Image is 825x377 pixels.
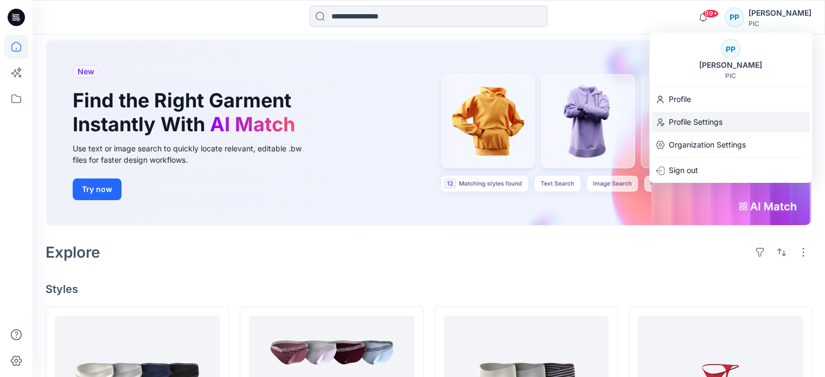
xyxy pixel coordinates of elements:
p: Profile Settings [669,112,722,132]
div: [PERSON_NAME] [749,7,811,20]
div: PP [721,39,740,59]
div: PIC [749,20,811,28]
a: Profile Settings [649,112,812,132]
span: 99+ [702,9,719,18]
div: Use text or image search to quickly locate relevant, editable .bw files for faster design workflows. [73,143,317,165]
p: Sign out [669,160,698,181]
span: AI Match [210,112,295,136]
h2: Explore [46,244,100,261]
a: Organization Settings [649,135,812,155]
p: Profile [669,89,691,110]
a: Profile [649,89,812,110]
span: New [78,65,94,78]
button: Try now [73,178,121,200]
h4: Styles [46,283,812,296]
div: [PERSON_NAME] [693,59,769,72]
p: Organization Settings [669,135,746,155]
div: PIC [725,72,736,80]
div: PP [725,8,744,27]
h1: Find the Right Garment Instantly With [73,89,300,136]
